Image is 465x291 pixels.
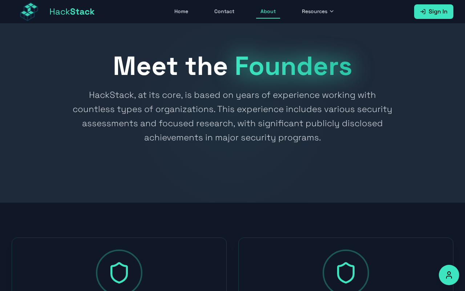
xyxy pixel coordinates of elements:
span: Hack [49,6,95,17]
h2: HackStack, at its core, is based on years of experience working with countless types of organizat... [70,88,395,144]
span: Founders [235,49,352,83]
span: Sign In [429,7,448,16]
a: Contact [210,5,239,19]
h1: Meet the [12,53,453,79]
span: Stack [70,6,95,17]
a: Sign In [414,4,453,19]
a: Home [170,5,193,19]
a: About [256,5,280,19]
button: Accessibility Options [439,265,459,285]
span: Resources [302,8,327,15]
button: Resources [298,5,339,19]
